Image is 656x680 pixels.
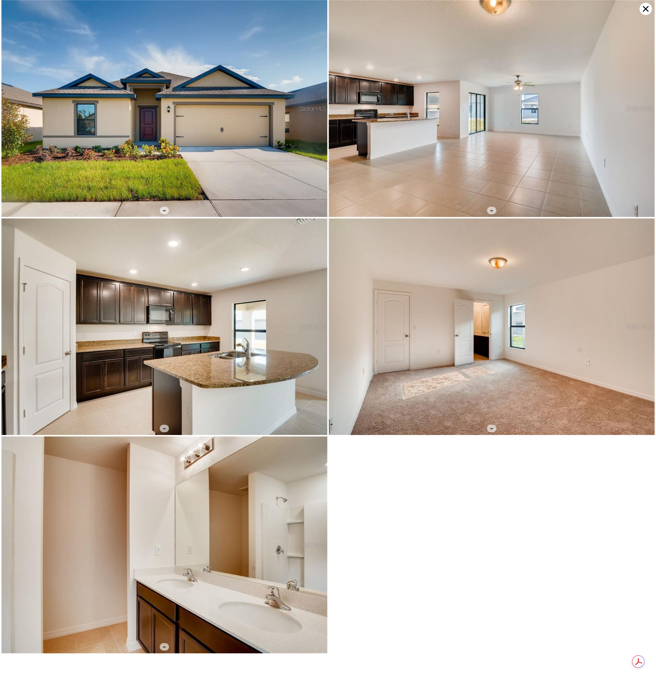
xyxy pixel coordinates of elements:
[487,425,496,432] div: =
[160,643,169,651] div: =
[160,425,169,432] div: =
[1,436,327,653] img: =
[1,218,327,435] img: =
[160,207,169,214] div: =
[329,218,655,435] img: =
[487,207,496,214] div: =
